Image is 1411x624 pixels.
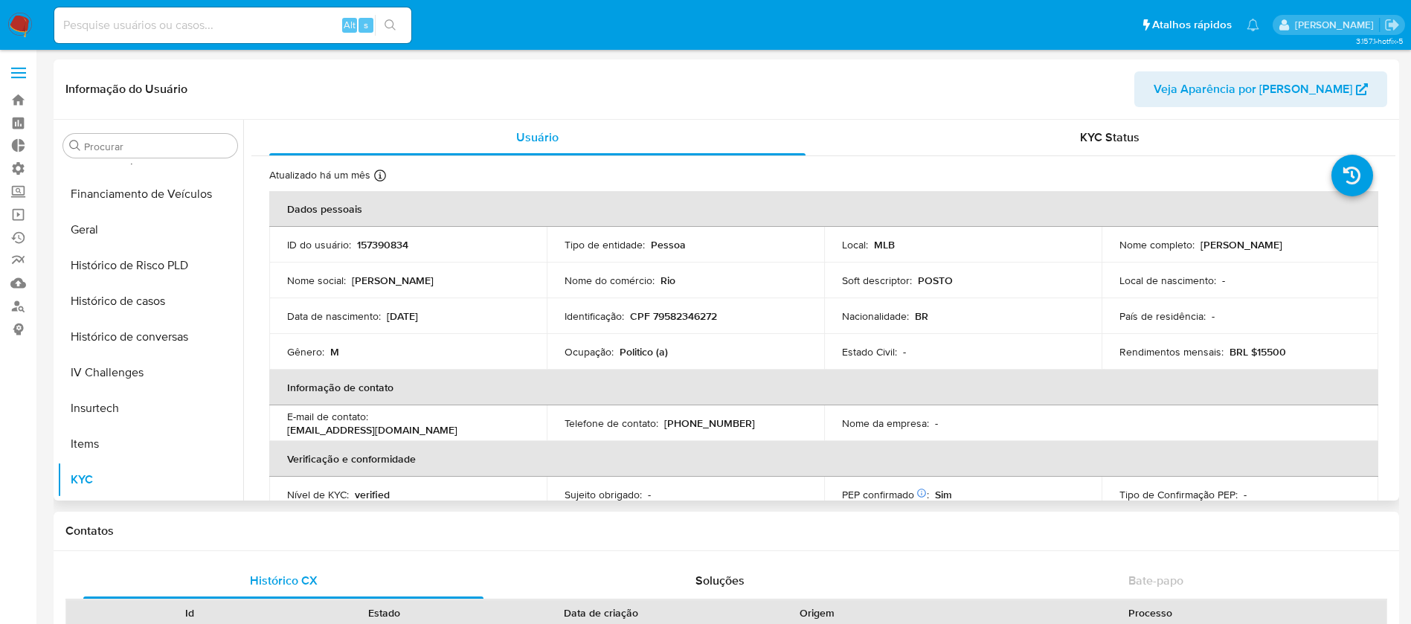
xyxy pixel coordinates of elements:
[1201,238,1282,251] p: [PERSON_NAME]
[287,274,346,287] p: Nome social :
[1128,572,1183,589] span: Bate-papo
[355,488,390,501] p: verified
[1119,274,1216,287] p: Local de nascimento :
[287,309,381,323] p: Data de nascimento :
[57,283,243,319] button: Histórico de casos
[565,345,614,358] p: Ocupação :
[57,212,243,248] button: Geral
[287,238,351,251] p: ID do usuário :
[915,309,928,323] p: BR
[651,238,686,251] p: Pessoa
[287,345,324,358] p: Gênero :
[1154,71,1352,107] span: Veja Aparência por [PERSON_NAME]
[565,416,658,430] p: Telefone de contato :
[250,572,318,589] span: Histórico CX
[842,416,929,430] p: Nome da empresa :
[565,238,645,251] p: Tipo de entidade :
[565,274,655,287] p: Nome do comércio :
[1244,488,1247,501] p: -
[269,370,1378,405] th: Informação de contato
[287,410,368,423] p: E-mail de contato :
[565,309,624,323] p: Identificação :
[630,309,717,323] p: CPF 79582346272
[695,572,745,589] span: Soluções
[918,274,953,287] p: POSTO
[103,605,277,620] div: Id
[1119,238,1195,251] p: Nome completo :
[925,605,1376,620] div: Processo
[620,345,668,358] p: Politico (a)
[269,191,1378,227] th: Dados pessoais
[54,16,411,35] input: Pesquise usuários ou casos...
[664,416,755,430] p: [PHONE_NUMBER]
[357,238,408,251] p: 157390834
[57,248,243,283] button: Histórico de Risco PLD
[269,168,370,182] p: Atualizado há um mês
[352,274,434,287] p: [PERSON_NAME]
[57,426,243,462] button: Items
[730,605,904,620] div: Origem
[1080,129,1140,146] span: KYC Status
[648,488,651,501] p: -
[1134,71,1387,107] button: Veja Aparência por [PERSON_NAME]
[57,498,243,533] button: Lista Interna
[874,238,895,251] p: MLB
[1295,18,1379,32] p: adriano.brito@mercadolivre.com
[57,355,243,390] button: IV Challenges
[84,140,231,153] input: Procurar
[375,15,405,36] button: search-icon
[842,309,909,323] p: Nacionalidade :
[935,488,952,501] p: Sim
[516,129,559,146] span: Usuário
[269,441,1378,477] th: Verificação e conformidade
[1230,345,1286,358] p: BRL $15500
[842,488,929,501] p: PEP confirmado :
[298,605,472,620] div: Estado
[65,524,1387,538] h1: Contatos
[935,416,938,430] p: -
[65,82,187,97] h1: Informação do Usuário
[57,390,243,426] button: Insurtech
[1119,309,1206,323] p: País de residência :
[492,605,710,620] div: Data de criação
[660,274,675,287] p: Rio
[287,423,457,437] p: [EMAIL_ADDRESS][DOMAIN_NAME]
[565,488,642,501] p: Sujeito obrigado :
[903,345,906,358] p: -
[1119,488,1238,501] p: Tipo de Confirmação PEP :
[1222,274,1225,287] p: -
[69,140,81,152] button: Procurar
[364,18,368,32] span: s
[842,274,912,287] p: Soft descriptor :
[842,345,897,358] p: Estado Civil :
[1384,17,1400,33] a: Sair
[344,18,356,32] span: Alt
[1119,345,1224,358] p: Rendimentos mensais :
[57,462,243,498] button: KYC
[287,488,349,501] p: Nível de KYC :
[1212,309,1215,323] p: -
[1152,17,1232,33] span: Atalhos rápidos
[842,238,868,251] p: Local :
[387,309,418,323] p: [DATE]
[57,176,243,212] button: Financiamento de Veículos
[330,345,339,358] p: M
[1247,19,1259,31] a: Notificações
[57,319,243,355] button: Histórico de conversas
